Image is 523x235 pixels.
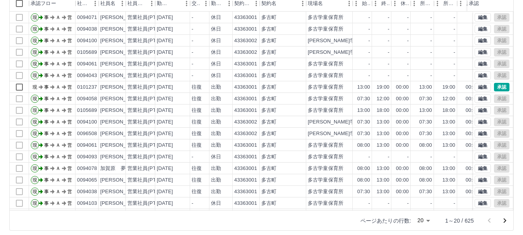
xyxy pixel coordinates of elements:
div: 0094100 [77,37,97,45]
div: 多古町 [261,142,276,149]
div: [PERSON_NAME]学童保育所 [308,37,376,45]
button: 編集 [475,36,491,45]
div: 多古学童保育所 [308,60,343,68]
div: 08:00 [357,142,370,149]
text: 事 [44,119,49,125]
div: 00:00 [466,95,478,103]
text: 現 [33,61,37,67]
div: - [192,37,193,45]
div: - [430,26,432,33]
div: 0094058 [77,95,97,103]
div: 13:00 [442,142,455,149]
text: 事 [44,61,49,67]
div: 0105689 [77,107,97,114]
text: 事 [44,26,49,32]
div: - [454,72,455,79]
text: 現 [33,50,37,55]
text: 現 [33,96,37,101]
text: 事 [44,131,49,136]
text: Ａ [56,84,60,90]
div: 出勤 [211,84,221,91]
button: 編集 [475,164,491,173]
text: 現 [33,84,37,90]
div: 13:00 [377,130,389,137]
div: 多古町 [261,49,276,56]
div: 43363001 [234,153,257,161]
div: 13:00 [442,130,455,137]
div: [DATE] [157,142,173,149]
text: 事 [44,142,49,148]
div: - [430,60,432,68]
div: - [407,60,409,68]
div: [PERSON_NAME] [100,95,142,103]
div: - [388,153,389,161]
div: [PERSON_NAME] [100,142,142,149]
text: 事 [44,96,49,101]
div: 13:00 [357,107,370,114]
button: 編集 [475,106,491,115]
button: 編集 [475,13,491,22]
text: 営 [67,84,72,90]
div: 00:00 [396,130,409,137]
div: [PERSON_NAME] [100,26,142,33]
text: Ａ [56,119,60,125]
div: 00:00 [396,95,409,103]
div: 0096508 [77,130,97,137]
div: 休日 [211,153,221,161]
div: 13:00 [377,118,389,126]
div: 0094038 [77,26,97,33]
div: 営業社員(PT契約) [127,130,168,137]
div: - [388,14,389,21]
div: 営業社員(PT契約) [127,142,168,149]
text: Ａ [56,96,60,101]
div: - [369,14,370,21]
button: 編集 [475,176,491,184]
div: [DATE] [157,37,173,45]
text: 営 [67,26,72,32]
div: 営業社員(PT契約) [127,118,168,126]
div: 20 [414,215,433,226]
div: [PERSON_NAME]学童保育所 [308,130,376,137]
div: 休日 [211,49,221,56]
div: 43363002 [234,130,257,137]
div: [DATE] [157,14,173,21]
button: 編集 [475,71,491,80]
div: 07:30 [357,130,370,137]
div: 07:30 [357,95,370,103]
text: 事 [44,84,49,90]
div: - [369,72,370,79]
div: 12:00 [442,95,455,103]
div: - [430,49,432,56]
div: - [388,26,389,33]
button: 編集 [475,118,491,126]
text: 事 [44,50,49,55]
div: [DATE] [157,72,173,79]
text: Ａ [56,142,60,148]
div: - [192,72,193,79]
div: - [192,60,193,68]
div: 休日 [211,72,221,79]
text: 営 [67,73,72,78]
div: 往復 [192,95,202,103]
div: [PERSON_NAME]学童保育所 [308,118,376,126]
div: [DATE] [157,118,173,126]
text: 営 [67,96,72,101]
button: 編集 [475,199,491,208]
div: [PERSON_NAME] [100,14,142,21]
div: 多古町 [261,26,276,33]
div: - [430,37,432,45]
div: 00:00 [396,118,409,126]
div: 00:00 [396,107,409,114]
div: 多古学童保育所 [308,72,343,79]
div: [DATE] [157,84,173,91]
div: [DATE] [157,153,173,161]
button: 編集 [475,94,491,103]
text: Ａ [56,26,60,32]
div: [PERSON_NAME] [100,72,142,79]
div: [PERSON_NAME] [100,60,142,68]
text: 現 [33,119,37,125]
text: 事 [44,73,49,78]
div: 07:30 [419,118,432,126]
div: - [369,153,370,161]
div: 出勤 [211,95,221,103]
